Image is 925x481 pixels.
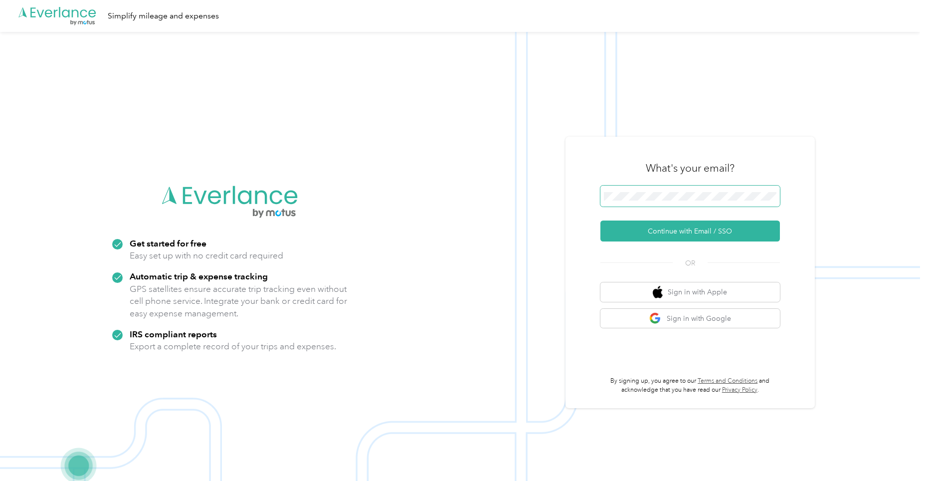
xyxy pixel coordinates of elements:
[600,377,780,394] p: By signing up, you agree to our and acknowledge that you have read our .
[130,249,283,262] p: Easy set up with no credit card required
[673,258,708,268] span: OR
[130,283,348,320] p: GPS satellites ensure accurate trip tracking even without cell phone service. Integrate your bank...
[600,309,780,328] button: google logoSign in with Google
[646,161,735,175] h3: What's your email?
[130,238,206,248] strong: Get started for free
[653,286,663,298] img: apple logo
[130,271,268,281] strong: Automatic trip & expense tracking
[722,386,757,394] a: Privacy Policy
[600,282,780,302] button: apple logoSign in with Apple
[649,312,662,325] img: google logo
[108,10,219,22] div: Simplify mileage and expenses
[600,221,780,241] button: Continue with Email / SSO
[698,377,757,385] a: Terms and Conditions
[130,340,336,353] p: Export a complete record of your trips and expenses.
[130,329,217,339] strong: IRS compliant reports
